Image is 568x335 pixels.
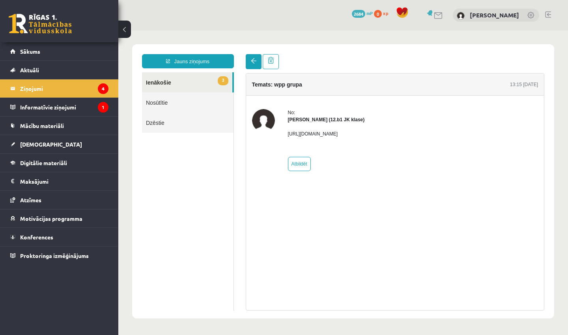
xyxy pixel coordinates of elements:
[20,252,89,259] span: Proktoringa izmēģinājums
[24,42,114,62] a: 3Ienākošie
[20,172,108,190] legend: Maksājumi
[170,100,247,107] p: [URL][DOMAIN_NAME]
[9,14,72,34] a: Rīgas 1. Tālmācības vidusskola
[10,61,108,79] a: Aktuāli
[10,42,108,60] a: Sākums
[10,98,108,116] a: Informatīvie ziņojumi1
[10,228,108,246] a: Konferences
[99,46,110,55] span: 3
[383,10,388,16] span: xp
[470,11,519,19] a: [PERSON_NAME]
[24,24,116,38] a: Jauns ziņojums
[374,10,382,18] span: 0
[20,159,67,166] span: Digitālie materiāli
[20,141,82,148] span: [DEMOGRAPHIC_DATA]
[20,48,40,55] span: Sākums
[10,79,108,98] a: Ziņojumi4
[20,122,64,129] span: Mācību materiāli
[457,12,465,20] img: Gunita Juškeviča
[98,102,108,113] i: 1
[98,83,108,94] i: 4
[10,191,108,209] a: Atzīmes
[134,79,157,102] img: Megija Balabkina
[170,126,192,141] a: Atbildēt
[24,62,115,82] a: Nosūtītie
[20,233,53,241] span: Konferences
[352,10,373,16] a: 2684 mP
[20,79,108,98] legend: Ziņojumi
[170,79,247,86] div: No:
[170,87,247,92] strong: [PERSON_NAME] (12.b1 JK klase)
[20,98,108,116] legend: Informatīvie ziņojumi
[10,172,108,190] a: Maksājumi
[134,51,184,57] h4: Temats: wpp grupa
[10,135,108,153] a: [DEMOGRAPHIC_DATA]
[20,196,41,203] span: Atzīmes
[20,215,82,222] span: Motivācijas programma
[24,82,115,102] a: Dzēstie
[10,247,108,265] a: Proktoringa izmēģinājums
[352,10,365,18] span: 2684
[366,10,373,16] span: mP
[10,154,108,172] a: Digitālie materiāli
[374,10,392,16] a: 0 xp
[10,209,108,228] a: Motivācijas programma
[10,117,108,135] a: Mācību materiāli
[20,66,39,73] span: Aktuāli
[392,51,420,58] div: 13:15 [DATE]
